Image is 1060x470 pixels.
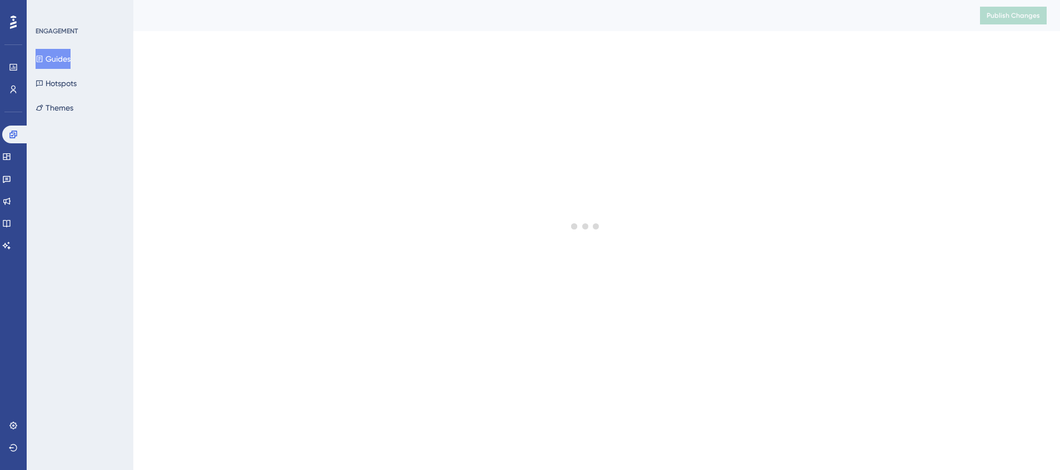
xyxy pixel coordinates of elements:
span: Publish Changes [987,11,1040,20]
button: Themes [36,98,73,118]
button: Hotspots [36,73,77,93]
div: ENGAGEMENT [36,27,78,36]
button: Guides [36,49,71,69]
button: Publish Changes [980,7,1047,24]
